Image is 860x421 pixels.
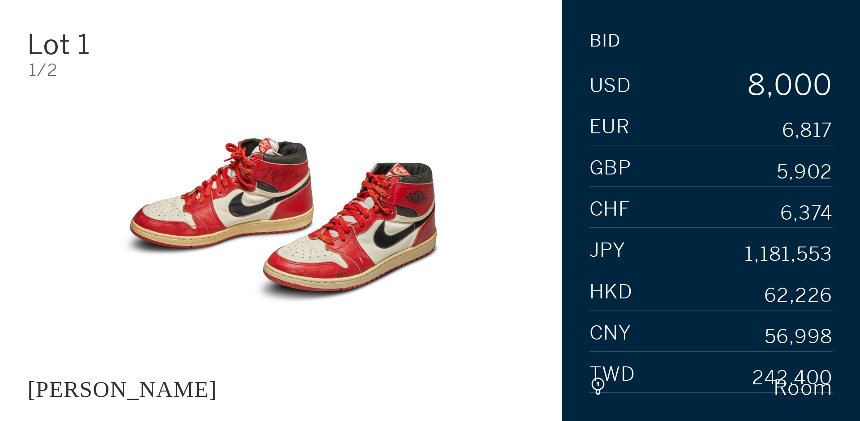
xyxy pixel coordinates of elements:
[794,71,813,99] div: 0
[764,286,833,306] div: 62,226
[589,32,621,49] div: Bid
[765,327,833,347] div: 56,998
[780,204,833,223] div: 6,374
[589,76,632,96] span: USD
[606,378,832,398] div: Room
[29,62,534,79] div: 1/2
[777,162,833,182] div: 5,902
[782,121,833,141] div: 6,817
[746,99,766,128] div: 9
[589,117,630,137] span: EUR
[27,376,217,402] div: [PERSON_NAME]
[774,71,794,99] div: 0
[589,158,632,178] span: GBP
[813,71,833,99] div: 0
[744,245,833,264] div: 1,181,553
[27,31,196,58] div: Lot 1
[90,93,472,348] img: JACQUES MAJORELLE
[589,323,632,343] span: CNY
[589,282,633,302] span: HKD
[746,71,766,99] div: 8
[589,241,626,260] span: JPY
[589,200,631,219] span: CHF
[752,369,833,388] div: 242,400
[589,365,636,384] span: TWD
